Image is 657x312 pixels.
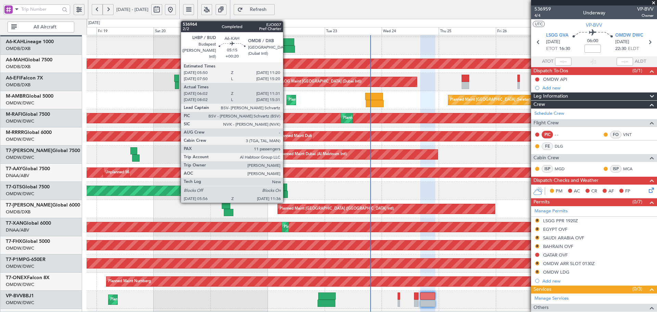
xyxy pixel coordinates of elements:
div: SAUDI ARABIA OVF [543,235,584,241]
span: (0/7) [632,198,642,205]
span: T7-[PERSON_NAME] [6,203,52,208]
span: ELDT [628,46,639,52]
span: T7-ONEX [6,275,27,280]
div: Planned Maint Dubai (Al Maktoum Intl) [279,131,346,141]
div: Planned Maint Dubai (Al Maktoum Intl) [288,95,356,105]
div: Underway [583,9,605,16]
a: OMDW/DWC [6,191,34,197]
a: OMDW/DWC [6,300,34,306]
a: T7-[PERSON_NAME]Global 6000 [6,203,80,208]
div: Add new [542,278,654,284]
a: M-RAFIGlobal 7500 [6,112,50,117]
span: Permits [533,198,550,206]
a: T7-GTSGlobal 7500 [6,185,50,189]
span: LSGG GVA [546,32,568,39]
div: AOG Maint [GEOGRAPHIC_DATA] (Dubai Intl) [281,77,361,87]
button: R [535,261,539,265]
a: T7-P1MPG-650ER [6,257,46,262]
button: R [535,244,539,248]
div: BAHRAIN OVF [543,244,573,249]
button: Refresh [234,4,275,15]
button: R [535,227,539,231]
div: Planned Maint [GEOGRAPHIC_DATA] ([GEOGRAPHIC_DATA] Intl) [236,59,350,69]
span: 4/4 [534,13,551,18]
button: R [535,270,539,274]
span: 536959 [534,5,551,13]
span: 06:00 [587,38,598,45]
div: OMDW API [543,76,567,82]
div: OMDW LDG [543,269,569,275]
div: Planned Maint Dubai (Al Maktoum Intl) [222,113,289,123]
span: 16:30 [559,46,570,52]
a: T7-XANGlobal 6000 [6,221,51,226]
div: FE [542,142,553,150]
span: Dispatch Checks and Weather [533,177,598,185]
div: Planned Maint [GEOGRAPHIC_DATA] (Seletar) [450,95,530,105]
a: OMDB/DXB [6,82,30,88]
div: Planned Maint Dubai (Al Maktoum Intl) [280,149,347,160]
a: OMDW/DWC [6,245,34,251]
span: PM [556,188,563,195]
span: T7-P1MP [6,257,26,262]
div: Planned Maint [GEOGRAPHIC_DATA] ([GEOGRAPHIC_DATA] Intl) [280,204,394,214]
span: ATOT [542,58,553,65]
span: M-RAFI [6,112,22,117]
span: AF [608,188,614,195]
span: Refresh [244,7,272,12]
a: VNT [623,132,639,138]
a: OMDW/DWC [6,154,34,161]
div: - - [555,132,570,138]
div: LSGG PPR 1920Z [543,218,578,224]
div: [DATE] [88,20,100,26]
button: All Aircraft [8,22,74,33]
div: FO [610,131,621,138]
a: OMDW/DWC [6,263,34,270]
span: CR [591,188,597,195]
span: VP-BVV [6,294,23,298]
span: T7-GTS [6,185,22,189]
a: Manage Permits [534,208,568,215]
span: T7-AAY [6,166,22,171]
div: QATAR OVF [543,252,568,258]
a: M-RRRRGlobal 6000 [6,130,52,135]
span: Leg Information [533,92,568,100]
a: OMDB/DXB [6,209,30,215]
span: (0/3) [632,285,642,292]
div: EGYPT OVF [543,226,567,232]
div: Planned Maint Dubai (Al Maktoum Intl) [284,222,351,232]
button: UTC [533,21,545,27]
a: OMDW/DWC [6,100,34,106]
div: Sat 20 [154,27,211,35]
a: M-AMBRGlobal 5000 [6,94,53,99]
div: ISP [542,165,553,173]
span: A6-MAH [6,58,25,62]
div: Planned Maint Dubai (Al Maktoum Intl) [110,295,178,305]
a: OMDW/DWC [6,136,34,142]
span: [DATE] - [DATE] [116,7,149,13]
div: Planned Maint Dubai (Al Maktoum Intl) [343,113,410,123]
div: Sun 21 [210,27,268,35]
span: [DATE] [615,39,629,46]
span: M-AMBR [6,94,26,99]
a: DLG [555,143,570,149]
span: 22:30 [615,46,626,52]
a: Manage Services [534,295,569,302]
div: Mon 22 [268,27,325,35]
a: VP-BVVBBJ1 [6,294,34,298]
div: Fri 19 [96,27,154,35]
div: Add new [542,85,654,91]
div: OMDW ARR SLOT 0130Z [543,261,595,266]
a: OMDW/DWC [6,282,34,288]
button: R [535,219,539,223]
span: Dispatch To-Dos [533,67,568,75]
span: ALDT [635,58,646,65]
a: MCA [623,166,639,172]
a: T7-[PERSON_NAME]Global 7500 [6,148,80,153]
a: OMDB/DXB [6,64,30,70]
a: Schedule Crew [534,110,564,117]
span: A6-EFI [6,76,21,80]
span: Services [533,286,551,294]
a: A6-EFIFalcon 7X [6,76,43,80]
a: MGD [555,166,570,172]
button: R [535,236,539,240]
